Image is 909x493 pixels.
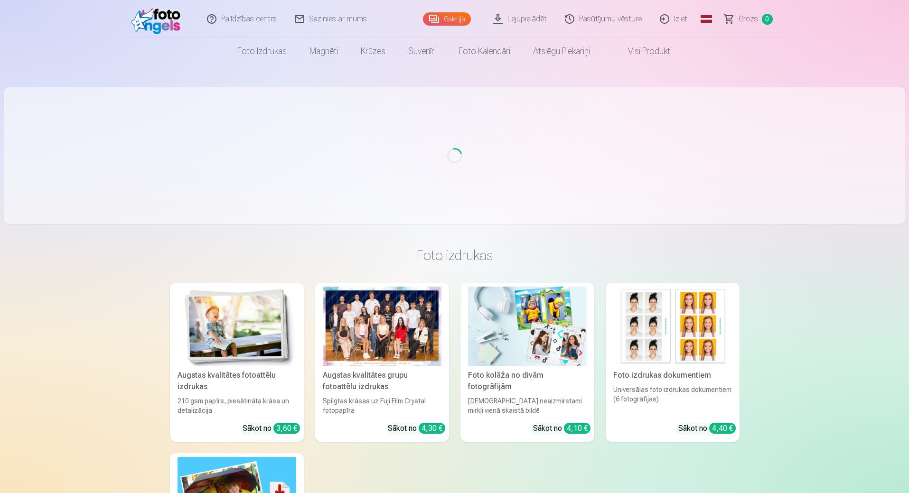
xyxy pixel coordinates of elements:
div: 4,30 € [419,423,445,434]
div: [DEMOGRAPHIC_DATA] neaizmirstami mirkļi vienā skaistā bildē [464,396,590,415]
a: Atslēgu piekariņi [522,38,601,65]
img: Foto izdrukas dokumentiem [613,287,732,366]
a: Galerija [423,12,471,26]
div: Sākot no [388,423,445,434]
div: 3,60 € [273,423,300,434]
div: Universālas foto izdrukas dokumentiem (6 fotogrāfijas) [609,385,736,415]
a: Foto izdrukas dokumentiemFoto izdrukas dokumentiemUniversālas foto izdrukas dokumentiem (6 fotogr... [606,283,740,442]
div: Foto izdrukas dokumentiem [609,370,736,381]
div: 4,40 € [709,423,736,434]
div: Sākot no [678,423,736,434]
img: Augstas kvalitātes fotoattēlu izdrukas [178,287,296,366]
img: /fa1 [131,4,186,34]
span: 0 [762,14,773,25]
div: Foto kolāža no divām fotogrāfijām [464,370,590,392]
span: Grozs [739,13,758,25]
div: 210 gsm papīrs, piesātināta krāsa un detalizācija [174,396,300,415]
a: Augstas kvalitātes grupu fotoattēlu izdrukasSpilgtas krāsas uz Fuji Film Crystal fotopapīraSākot ... [315,283,449,442]
h3: Foto izdrukas [178,247,732,264]
div: Sākot no [243,423,300,434]
img: Foto kolāža no divām fotogrāfijām [468,287,587,366]
div: Augstas kvalitātes fotoattēlu izdrukas [174,370,300,392]
a: Augstas kvalitātes fotoattēlu izdrukasAugstas kvalitātes fotoattēlu izdrukas210 gsm papīrs, piesā... [170,283,304,442]
div: 4,10 € [564,423,590,434]
a: Magnēti [298,38,349,65]
div: Augstas kvalitātes grupu fotoattēlu izdrukas [319,370,445,392]
a: Foto izdrukas [226,38,298,65]
a: Suvenīri [397,38,447,65]
div: Sākot no [533,423,590,434]
a: Visi produkti [601,38,683,65]
a: Krūzes [349,38,397,65]
a: Foto kalendāri [447,38,522,65]
a: Foto kolāža no divām fotogrāfijāmFoto kolāža no divām fotogrāfijām[DEMOGRAPHIC_DATA] neaizmirstam... [460,283,594,442]
div: Spilgtas krāsas uz Fuji Film Crystal fotopapīra [319,396,445,415]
